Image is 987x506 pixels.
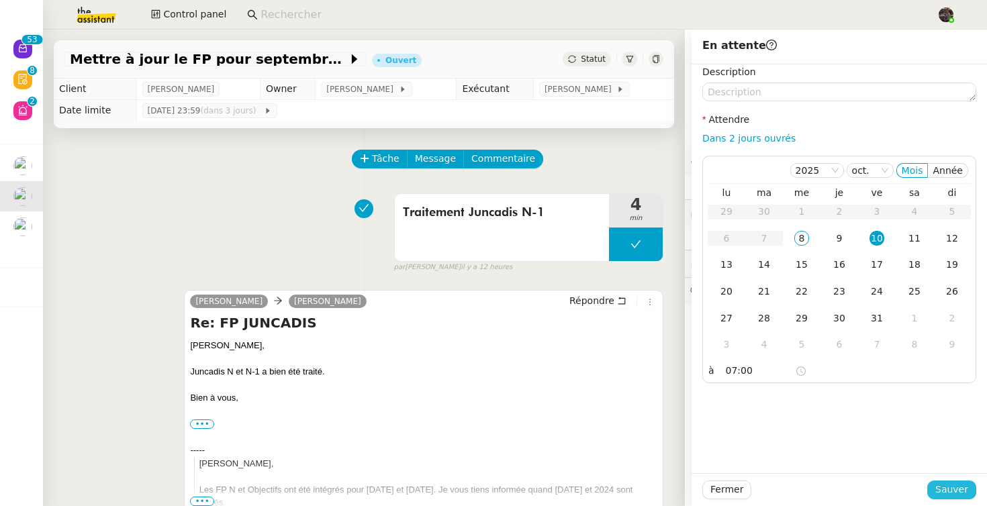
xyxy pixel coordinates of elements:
td: 10/10/2025 [858,225,896,252]
div: [PERSON_NAME], [199,457,657,470]
td: 21/10/2025 [745,279,783,305]
div: 26 [945,284,959,299]
td: 24/10/2025 [858,279,896,305]
span: 💬 [690,285,806,296]
span: [DATE] 23:59 [148,104,264,117]
div: 31 [869,311,884,325]
div: 9 [832,231,847,246]
span: [PERSON_NAME] [326,83,398,96]
div: 13 [719,257,734,272]
td: 18/10/2025 [896,252,933,279]
div: 🔐Données client [685,200,987,226]
div: ⏲️Tâches 122:09 126actions [685,250,987,276]
div: 15 [794,257,809,272]
a: [PERSON_NAME] [289,295,367,307]
td: 04/11/2025 [745,332,783,358]
span: Control panel [163,7,226,22]
th: dim. [933,187,971,199]
p: 5 [27,35,32,47]
button: Tâche [352,150,408,168]
span: Répondre [569,294,614,307]
div: [PERSON_NAME], [190,339,657,352]
div: Bien à vous, [190,391,657,405]
input: Heure [726,363,795,378]
td: 14/10/2025 [745,252,783,279]
img: users%2FvmnJXRNjGXZGy0gQLmH5CrabyCb2%2Favatar%2F07c9d9ad-5b06-45ca-8944-a3daedea5428 [13,187,32,206]
span: [PERSON_NAME] [545,83,616,96]
th: mer. [783,187,820,199]
div: 3 [719,337,734,352]
label: Description [702,66,756,77]
td: 17/10/2025 [858,252,896,279]
span: (dans 3 jours) [201,106,259,115]
span: Sauver [935,482,968,497]
button: Sauver [927,480,976,499]
button: Control panel [143,5,234,24]
button: Répondre [565,293,631,308]
td: 08/11/2025 [896,332,933,358]
nz-select-item: oct. [852,164,888,177]
div: 21 [757,284,771,299]
td: 29/10/2025 [783,305,820,332]
nz-badge-sup: 2 [28,97,37,106]
div: 27 [719,311,734,325]
img: users%2FvmnJXRNjGXZGy0gQLmH5CrabyCb2%2Favatar%2F07c9d9ad-5b06-45ca-8944-a3daedea5428 [13,156,32,175]
p: 2 [30,97,35,109]
td: 07/11/2025 [858,332,896,358]
div: 28 [757,311,771,325]
td: 20/10/2025 [708,279,745,305]
nz-select-item: 2025 [796,164,839,177]
div: 24 [869,284,884,299]
div: 5 [794,337,809,352]
td: 25/10/2025 [896,279,933,305]
div: 4 [757,337,771,352]
span: il y a 12 heures [461,262,512,273]
p: 3 [32,35,38,47]
div: 1 [907,311,922,325]
th: ven. [858,187,896,199]
label: ••• [190,419,214,429]
div: Juncadis N et N-1 a bien été traité. [190,365,657,378]
span: Fermer [710,482,743,497]
span: ⚙️ [690,154,760,170]
div: 20 [719,284,734,299]
td: 11/10/2025 [896,225,933,252]
div: 7 [869,337,884,352]
td: Date limite [54,100,136,121]
td: 03/11/2025 [708,332,745,358]
td: 22/10/2025 [783,279,820,305]
div: 22 [794,284,809,299]
span: Message [415,151,456,166]
td: 16/10/2025 [820,252,858,279]
p: 8 [30,66,35,78]
span: à [708,363,714,378]
span: par [394,262,406,273]
small: [PERSON_NAME] [394,262,513,273]
div: 8 [907,337,922,352]
td: Client [54,79,136,100]
div: 18 [907,257,922,272]
div: 23 [832,284,847,299]
div: 16 [832,257,847,272]
th: sam. [896,187,933,199]
td: 05/11/2025 [783,332,820,358]
div: 30 [832,311,847,325]
div: 11 [907,231,922,246]
span: 4 [609,197,663,213]
td: 09/11/2025 [933,332,971,358]
td: 09/10/2025 [820,225,858,252]
button: Commentaire [463,150,543,168]
span: Statut [581,54,606,64]
nz-badge-sup: 8 [28,66,37,75]
th: mar. [745,187,783,199]
span: [PERSON_NAME] [148,83,215,96]
span: Année [933,165,963,176]
th: lun. [708,187,745,199]
input: Rechercher [261,6,923,24]
span: Commentaire [471,151,535,166]
span: Tâche [372,151,399,166]
span: En attente [702,39,777,52]
button: Fermer [702,480,751,499]
div: 25 [907,284,922,299]
div: 6 [832,337,847,352]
